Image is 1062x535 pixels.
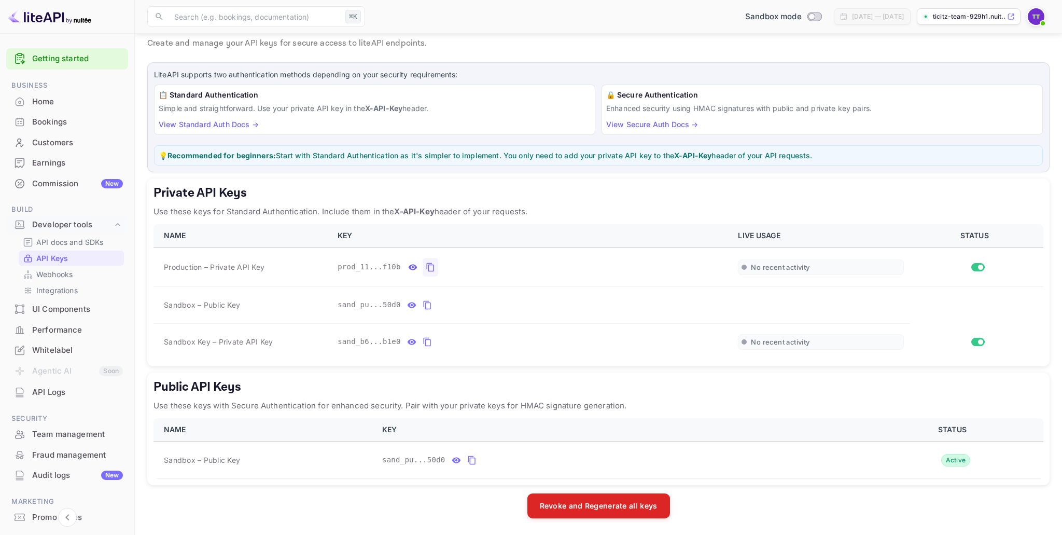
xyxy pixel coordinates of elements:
[6,133,128,153] div: Customers
[606,103,1038,114] p: Enhanced security using HMAC signatures with public and private key pairs.
[6,507,128,528] div: Promo codes
[23,285,120,296] a: Integrations
[153,418,376,442] th: NAME
[382,455,445,465] span: sand_pu...50d0
[6,299,128,319] a: UI Components
[32,512,123,524] div: Promo codes
[6,413,128,424] span: Security
[6,92,128,112] div: Home
[32,324,123,336] div: Performance
[751,338,809,347] span: No recent activity
[745,11,802,23] span: Sandbox mode
[168,6,341,27] input: Search (e.g. bookings, documentation)
[6,174,128,193] a: CommissionNew
[606,120,698,129] a: View Secure Auth Docs →
[32,137,123,149] div: Customers
[941,454,971,467] div: Active
[6,382,128,402] a: API Logs
[338,336,401,347] span: sand_b6...b1e0
[6,92,128,111] a: Home
[153,185,1043,201] h5: Private API Keys
[6,216,128,234] div: Developer tools
[6,424,128,445] div: Team management
[6,496,128,507] span: Marketing
[23,253,120,264] a: API Keys
[394,207,434,216] strong: X-API-Key
[32,387,123,399] div: API Logs
[19,235,124,250] div: API docs and SDKs
[32,429,123,441] div: Team management
[6,507,128,527] a: Promo codes
[6,320,128,340] div: Performance
[159,150,1038,161] p: 💡 Start with Standard Authentication as it's simpler to implement. You only need to add your priv...
[58,508,77,527] button: Collapse navigation
[6,320,128,339] a: Performance
[6,112,128,132] div: Bookings
[338,299,401,310] span: sand_pu...50d0
[6,80,128,91] span: Business
[933,12,1005,21] p: ticitz-team-929h1.nuit...
[32,449,123,461] div: Fraud management
[338,262,401,272] span: prod_11...f10b
[6,445,128,464] a: Fraud management
[23,237,120,248] a: API docs and SDKs
[674,151,711,160] strong: X-API-Key
[6,465,128,486] div: Audit logsNew
[6,204,128,215] span: Build
[101,179,123,188] div: New
[32,53,123,65] a: Getting started
[852,12,904,21] div: [DATE] — [DATE]
[36,237,104,248] p: API docs and SDKs
[365,104,402,113] strong: X-API-Key
[32,345,123,356] div: Whitelabel
[159,89,591,101] h6: 📋 Standard Authentication
[153,418,1043,479] table: public api keys table
[32,157,123,169] div: Earnings
[6,382,128,403] div: API Logs
[6,445,128,465] div: Fraud management
[153,224,1043,360] table: private api keys table
[527,493,670,518] button: Revoke and Regenerate all keys
[23,269,120,280] a: Webhooks
[36,269,73,280] p: Webhooks
[164,337,273,346] span: Sandbox Key – Private API Key
[19,283,124,298] div: Integrations
[154,69,1043,80] p: LiteAPI supports two authentication methods depending on your security requirements:
[153,400,1043,412] p: Use these keys with Secure Authentication for enhanced security. Pair with your private keys for ...
[19,251,124,266] div: API Keys
[6,112,128,131] a: Bookings
[6,153,128,172] a: Earnings
[19,267,124,282] div: Webhooks
[32,116,123,128] div: Bookings
[6,174,128,194] div: CommissionNew
[6,299,128,320] div: UI Components
[6,465,128,485] a: Audit logsNew
[153,379,1043,395] h5: Public API Keys
[6,424,128,444] a: Team management
[376,418,865,442] th: KEY
[101,471,123,480] div: New
[6,340,128,360] a: Whitelabel
[6,48,128,70] div: Getting started
[6,133,128,152] a: Customers
[8,8,91,25] img: LiteAPI logo
[153,224,331,248] th: NAME
[6,340,128,361] div: Whitelabel
[159,103,591,114] p: Simple and straightforward. Use your private API key in the header.
[865,418,1043,442] th: STATUS
[606,89,1038,101] h6: 🔒 Secure Authentication
[1028,8,1044,25] img: ticitz team
[164,455,240,465] span: Sandbox – Public Key
[36,285,78,296] p: Integrations
[6,153,128,173] div: Earnings
[164,299,240,310] span: Sandbox – Public Key
[751,263,809,272] span: No recent activity
[147,15,1050,35] p: API Keys
[153,205,1043,218] p: Use these keys for Standard Authentication. Include them in the header of your requests.
[32,304,123,315] div: UI Components
[345,10,361,23] div: ⌘K
[32,219,113,231] div: Developer tools
[331,224,732,248] th: KEY
[164,262,264,272] span: Production – Private API Key
[36,253,68,264] p: API Keys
